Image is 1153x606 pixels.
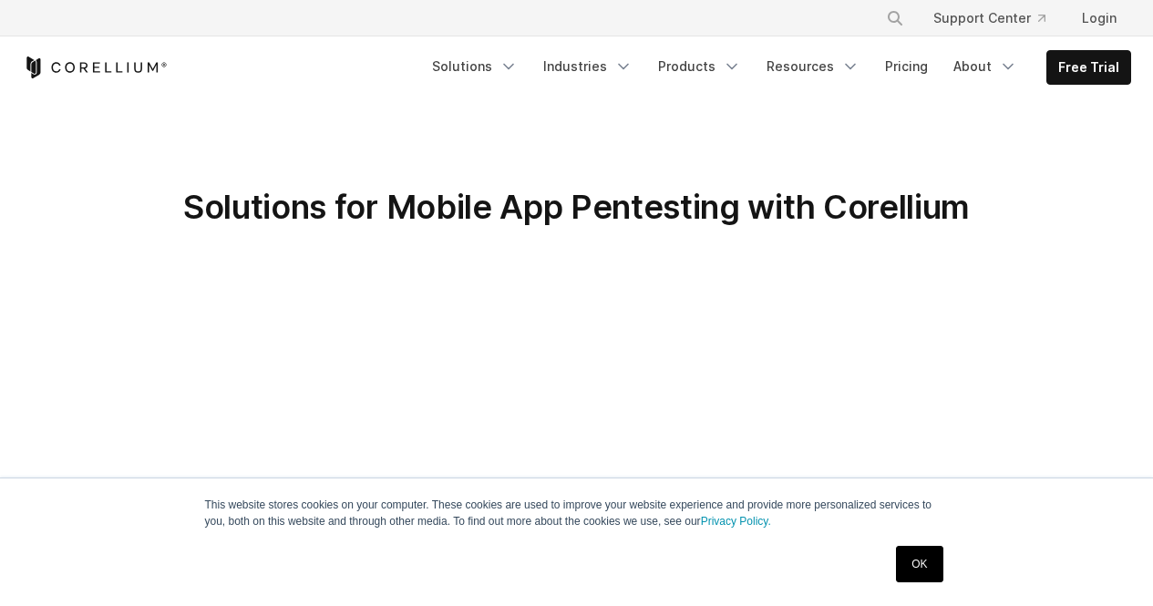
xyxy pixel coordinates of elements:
a: Industries [532,50,643,83]
span: Solutions for Mobile App Pentesting with Corellium [183,187,970,227]
a: Free Trial [1047,51,1130,84]
a: Privacy Policy. [701,515,771,528]
a: Solutions [421,50,529,83]
p: This website stores cookies on your computer. These cookies are used to improve your website expe... [205,497,949,529]
a: Pricing [874,50,939,83]
a: Corellium Home [23,56,168,78]
button: Search [879,2,911,35]
div: Navigation Menu [421,50,1131,85]
a: Resources [756,50,870,83]
a: Products [647,50,752,83]
a: About [942,50,1028,83]
a: Login [1067,2,1131,35]
a: OK [896,546,942,582]
a: Support Center [919,2,1060,35]
div: Navigation Menu [864,2,1131,35]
